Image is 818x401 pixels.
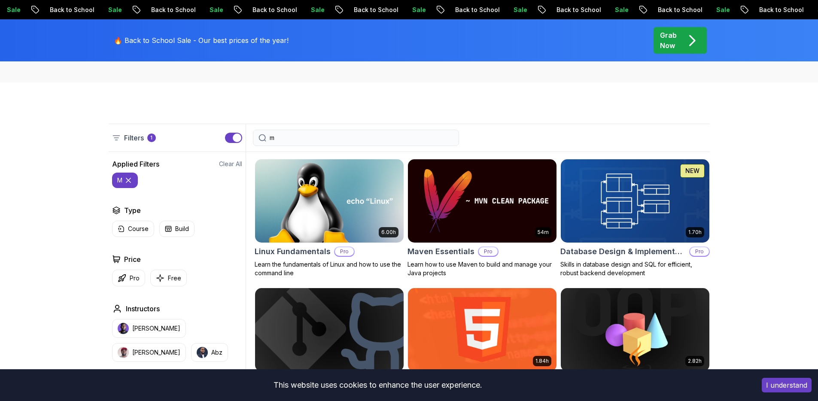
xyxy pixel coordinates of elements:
[128,225,149,233] p: Course
[112,319,186,338] button: instructor img[PERSON_NAME]
[168,274,181,283] p: Free
[143,6,202,14] p: Back to School
[124,254,141,264] h2: Price
[688,229,702,236] p: 1.70h
[560,246,686,258] h2: Database Design & Implementation
[112,221,154,237] button: Course
[191,343,228,362] button: instructor imgAbz
[560,260,710,277] p: Skills in database design and SQL for efficient, robust backend development
[245,6,303,14] p: Back to School
[688,358,702,365] p: 2.82h
[219,160,242,168] button: Clear All
[150,134,152,141] p: 1
[270,134,453,142] input: Search Java, React, Spring boot ...
[112,159,159,169] h2: Applied Filters
[112,343,186,362] button: instructor img[PERSON_NAME]
[506,6,533,14] p: Sale
[479,247,498,256] p: Pro
[408,159,556,243] img: Maven Essentials card
[112,173,138,188] button: m
[762,378,812,392] button: Accept cookies
[690,247,709,256] p: Pro
[124,205,141,216] h2: Type
[538,229,549,236] p: 54m
[549,6,607,14] p: Back to School
[751,6,810,14] p: Back to School
[404,6,432,14] p: Sale
[561,159,709,243] img: Database Design & Implementation card
[114,35,289,46] p: 🔥 Back to School Sale - Our best prices of the year!
[607,6,635,14] p: Sale
[126,304,160,314] h2: Instructors
[255,260,404,277] p: Learn the fundamentals of Linux and how to use the command line
[197,347,208,358] img: instructor img
[255,159,404,243] img: Linux Fundamentals card
[346,6,404,14] p: Back to School
[255,288,404,398] a: Git & GitHub Fundamentals cardGit & GitHub FundamentalsLearn the fundamentals of Git and GitHub.
[303,6,331,14] p: Sale
[118,323,129,334] img: instructor img
[130,274,140,283] p: Pro
[407,260,557,277] p: Learn how to use Maven to build and manage your Java projects
[118,347,129,358] img: instructor img
[132,324,180,333] p: [PERSON_NAME]
[650,6,709,14] p: Back to School
[255,246,331,258] h2: Linux Fundamentals
[561,288,709,371] img: Java Object Oriented Programming card
[255,288,404,371] img: Git & GitHub Fundamentals card
[335,247,354,256] p: Pro
[150,270,187,286] button: Free
[381,229,396,236] p: 6.00h
[408,288,556,371] img: HTML Essentials card
[124,133,144,143] p: Filters
[6,376,749,395] div: This website uses cookies to enhance the user experience.
[211,348,222,357] p: Abz
[112,270,145,286] button: Pro
[42,6,100,14] p: Back to School
[447,6,506,14] p: Back to School
[407,159,557,277] a: Maven Essentials card54mMaven EssentialsProLearn how to use Maven to build and manage your Java p...
[175,225,189,233] p: Build
[255,159,404,277] a: Linux Fundamentals card6.00hLinux FundamentalsProLearn the fundamentals of Linux and how to use t...
[407,246,474,258] h2: Maven Essentials
[709,6,736,14] p: Sale
[100,6,128,14] p: Sale
[535,358,549,365] p: 1.84h
[560,159,710,277] a: Database Design & Implementation card1.70hNEWDatabase Design & ImplementationProSkills in databas...
[159,221,195,237] button: Build
[117,176,122,185] p: m
[132,348,180,357] p: [PERSON_NAME]
[202,6,229,14] p: Sale
[660,30,677,51] p: Grab Now
[685,167,699,175] p: NEW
